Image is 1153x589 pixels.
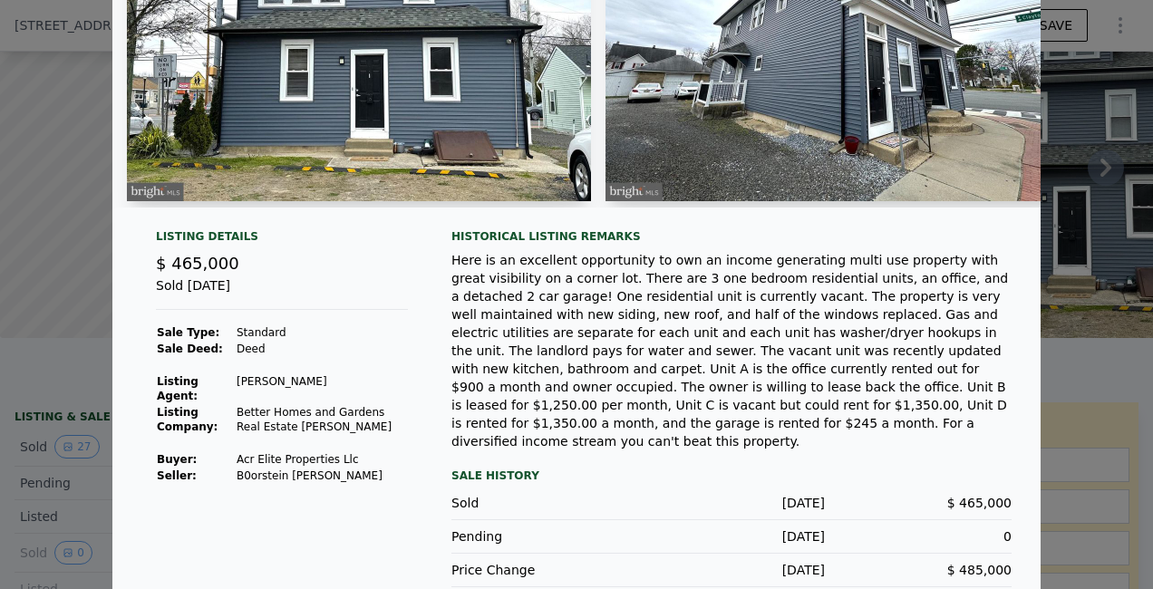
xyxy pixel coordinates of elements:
div: Listing Details [156,229,408,251]
span: $ 465,000 [156,254,239,273]
td: Acr Elite Properties Llc [236,451,408,468]
div: [DATE] [638,494,825,512]
div: Sold [DATE] [156,276,408,310]
td: B0orstein [PERSON_NAME] [236,468,408,484]
td: Deed [236,341,408,357]
div: Here is an excellent opportunity to own an income generating multi use property with great visibi... [451,251,1012,450]
div: Price Change [451,561,638,579]
span: $ 465,000 [947,496,1012,510]
td: [PERSON_NAME] [236,373,408,404]
div: [DATE] [638,527,825,546]
div: Sold [451,494,638,512]
strong: Listing Company: [157,406,218,433]
strong: Listing Agent: [157,375,199,402]
span: $ 485,000 [947,563,1012,577]
div: 0 [825,527,1012,546]
strong: Buyer : [157,453,197,466]
td: Standard [236,324,408,341]
td: Better Homes and Gardens Real Estate [PERSON_NAME] [236,404,408,435]
div: [DATE] [638,561,825,579]
div: Sale History [451,465,1012,487]
strong: Seller : [157,469,197,482]
strong: Sale Type: [157,326,219,339]
div: Pending [451,527,638,546]
div: Historical Listing remarks [451,229,1012,244]
strong: Sale Deed: [157,343,223,355]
